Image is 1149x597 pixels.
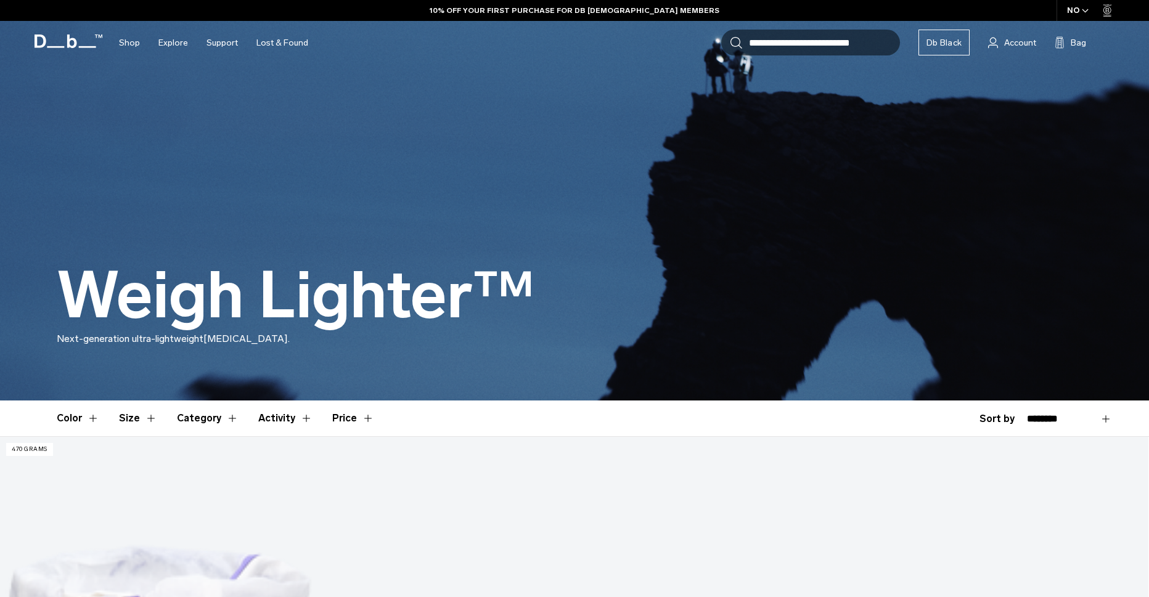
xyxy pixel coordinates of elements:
[918,30,970,55] a: Db Black
[430,5,719,16] a: 10% OFF YOUR FIRST PURCHASE FOR DB [DEMOGRAPHIC_DATA] MEMBERS
[332,400,374,436] button: Toggle Price
[1004,36,1036,49] span: Account
[119,21,140,65] a: Shop
[177,400,239,436] button: Toggle Filter
[988,35,1036,50] a: Account
[258,400,313,436] button: Toggle Filter
[206,21,238,65] a: Support
[119,400,157,436] button: Toggle Filter
[256,21,308,65] a: Lost & Found
[6,443,53,456] p: 470 grams
[1071,36,1086,49] span: Bag
[158,21,188,65] a: Explore
[57,400,99,436] button: Toggle Filter
[57,260,534,331] h1: Weigh Lighter™
[110,21,317,65] nav: Main Navigation
[1055,35,1086,50] button: Bag
[203,333,290,344] span: [MEDICAL_DATA].
[57,333,203,344] span: Next-generation ultra-lightweight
